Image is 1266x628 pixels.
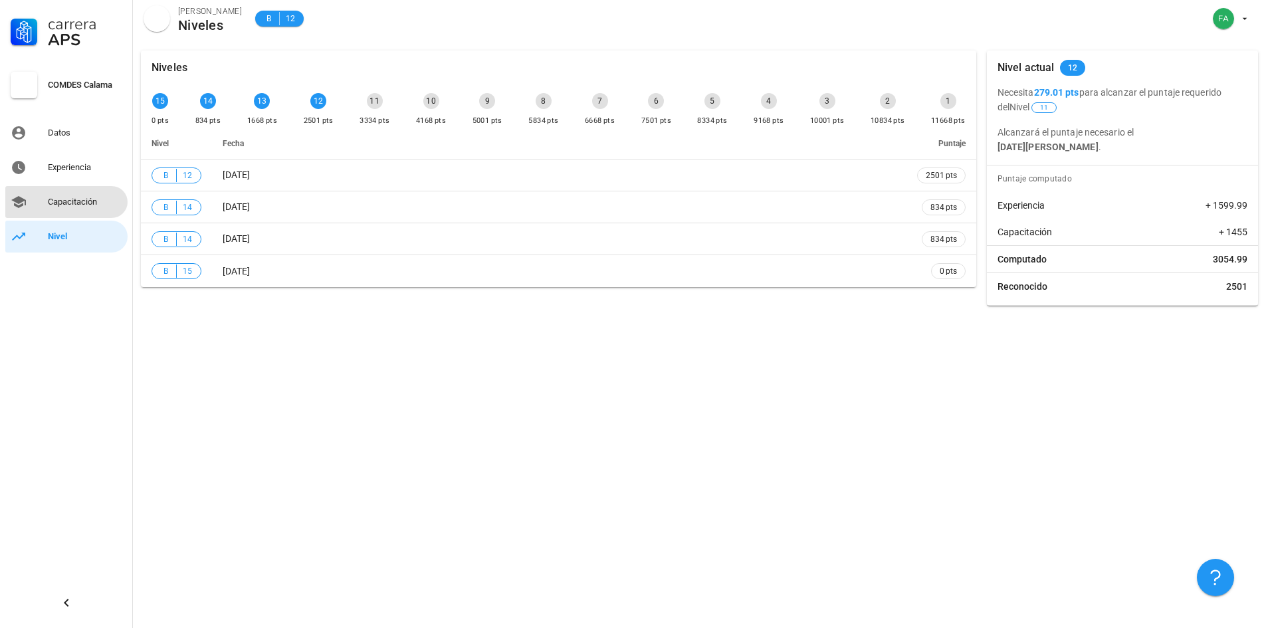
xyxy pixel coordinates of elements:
[1226,280,1247,293] span: 2501
[1206,199,1247,212] span: + 1599.99
[423,93,439,109] div: 10
[182,169,193,182] span: 12
[360,114,389,128] div: 3334 pts
[160,201,171,214] span: B
[931,114,966,128] div: 11668 pts
[930,233,957,246] span: 834 pts
[998,51,1055,85] div: Nivel actual
[182,201,193,214] span: 14
[998,85,1247,114] p: Necesita para alcanzar el puntaje requerido del
[152,139,169,148] span: Nivel
[182,233,193,246] span: 14
[48,128,122,138] div: Datos
[223,139,244,148] span: Fecha
[223,233,250,244] span: [DATE]
[998,142,1099,152] b: [DATE][PERSON_NAME]
[810,114,845,128] div: 10001 pts
[152,51,187,85] div: Niveles
[141,128,212,159] th: Nivel
[704,93,720,109] div: 5
[223,169,250,180] span: [DATE]
[263,12,274,25] span: B
[761,93,777,109] div: 4
[1009,102,1058,112] span: Nivel
[536,93,552,109] div: 8
[223,201,250,212] span: [DATE]
[247,114,277,128] div: 1668 pts
[998,225,1052,239] span: Capacitación
[178,5,242,18] div: [PERSON_NAME]
[479,93,495,109] div: 9
[926,169,957,182] span: 2501 pts
[871,114,905,128] div: 10834 pts
[998,125,1247,154] p: Alcanzará el puntaje necesario el .
[1219,225,1247,239] span: + 1455
[938,139,966,148] span: Puntaje
[1040,103,1048,112] span: 11
[48,80,122,90] div: COMDES Calama
[998,199,1045,212] span: Experiencia
[819,93,835,109] div: 3
[304,114,334,128] div: 2501 pts
[200,93,216,109] div: 14
[285,12,296,25] span: 12
[223,266,250,276] span: [DATE]
[992,165,1258,192] div: Puntaje computado
[48,32,122,48] div: APS
[648,93,664,109] div: 6
[182,264,193,278] span: 15
[1034,87,1079,98] b: 279.01 pts
[1213,8,1234,29] div: avatar
[212,128,906,159] th: Fecha
[160,233,171,246] span: B
[152,114,169,128] div: 0 pts
[416,114,446,128] div: 4168 pts
[195,114,221,128] div: 834 pts
[178,18,242,33] div: Niveles
[697,114,727,128] div: 8334 pts
[880,93,896,109] div: 2
[998,253,1047,266] span: Computado
[906,128,976,159] th: Puntaje
[160,264,171,278] span: B
[528,114,558,128] div: 5834 pts
[998,280,1047,293] span: Reconocido
[1068,60,1078,76] span: 12
[940,264,957,278] span: 0 pts
[592,93,608,109] div: 7
[940,93,956,109] div: 1
[930,201,957,214] span: 834 pts
[144,5,170,32] div: avatar
[48,16,122,32] div: Carrera
[473,114,502,128] div: 5001 pts
[310,93,326,109] div: 12
[5,221,128,253] a: Nivel
[48,162,122,173] div: Experiencia
[152,93,168,109] div: 15
[48,231,122,242] div: Nivel
[5,117,128,149] a: Datos
[641,114,671,128] div: 7501 pts
[585,114,615,128] div: 6668 pts
[5,152,128,183] a: Experiencia
[48,197,122,207] div: Capacitación
[754,114,784,128] div: 9168 pts
[160,169,171,182] span: B
[1213,253,1247,266] span: 3054.99
[5,186,128,218] a: Capacitación
[367,93,383,109] div: 11
[254,93,270,109] div: 13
